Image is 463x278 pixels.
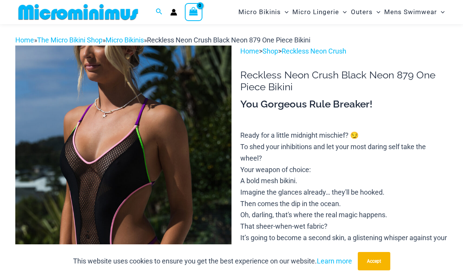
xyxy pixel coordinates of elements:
[236,2,290,22] a: Micro BikinisMenu ToggleMenu Toggle
[238,2,281,22] span: Micro Bikinis
[373,2,380,22] span: Menu Toggle
[37,36,103,44] a: The Micro Bikini Shop
[282,47,346,55] a: Reckless Neon Crush
[349,2,382,22] a: OutersMenu ToggleMenu Toggle
[317,257,352,265] a: Learn more
[15,36,310,44] span: » » »
[290,2,349,22] a: Micro LingerieMenu ToggleMenu Toggle
[339,2,347,22] span: Menu Toggle
[384,2,437,22] span: Mens Swimwear
[240,47,259,55] a: Home
[106,36,144,44] a: Micro Bikinis
[73,255,352,267] p: This website uses cookies to ensure you get the best experience on our website.
[382,2,447,22] a: Mens SwimwearMenu ToggleMenu Toggle
[281,2,289,22] span: Menu Toggle
[240,98,448,111] h3: You Gorgeous Rule Breaker!
[351,2,373,22] span: Outers
[156,7,163,17] a: Search icon link
[262,47,278,55] a: Shop
[147,36,310,44] span: Reckless Neon Crush Black Neon 879 One Piece Bikini
[240,69,448,93] h1: Reckless Neon Crush Black Neon 879 One Piece Bikini
[185,3,202,21] a: View Shopping Cart, empty
[437,2,445,22] span: Menu Toggle
[170,9,177,16] a: Account icon link
[358,252,390,270] button: Accept
[292,2,339,22] span: Micro Lingerie
[15,3,141,21] img: MM SHOP LOGO FLAT
[235,1,448,23] nav: Site Navigation
[15,36,34,44] a: Home
[240,46,448,57] p: > >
